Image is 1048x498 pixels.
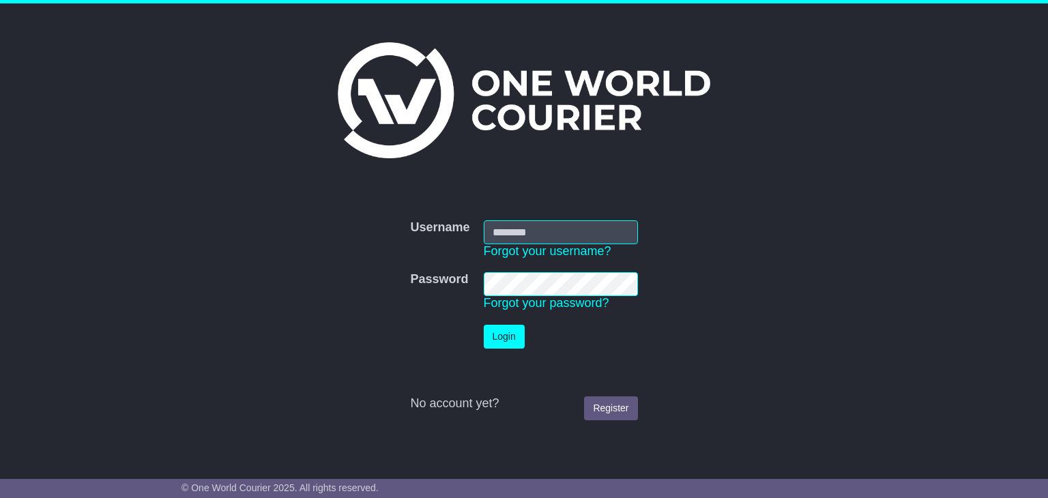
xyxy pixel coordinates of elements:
[584,396,637,420] a: Register
[484,244,611,258] a: Forgot your username?
[410,220,469,235] label: Username
[410,272,468,287] label: Password
[410,396,637,411] div: No account yet?
[484,325,525,349] button: Login
[181,482,379,493] span: © One World Courier 2025. All rights reserved.
[484,296,609,310] a: Forgot your password?
[338,42,710,158] img: One World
